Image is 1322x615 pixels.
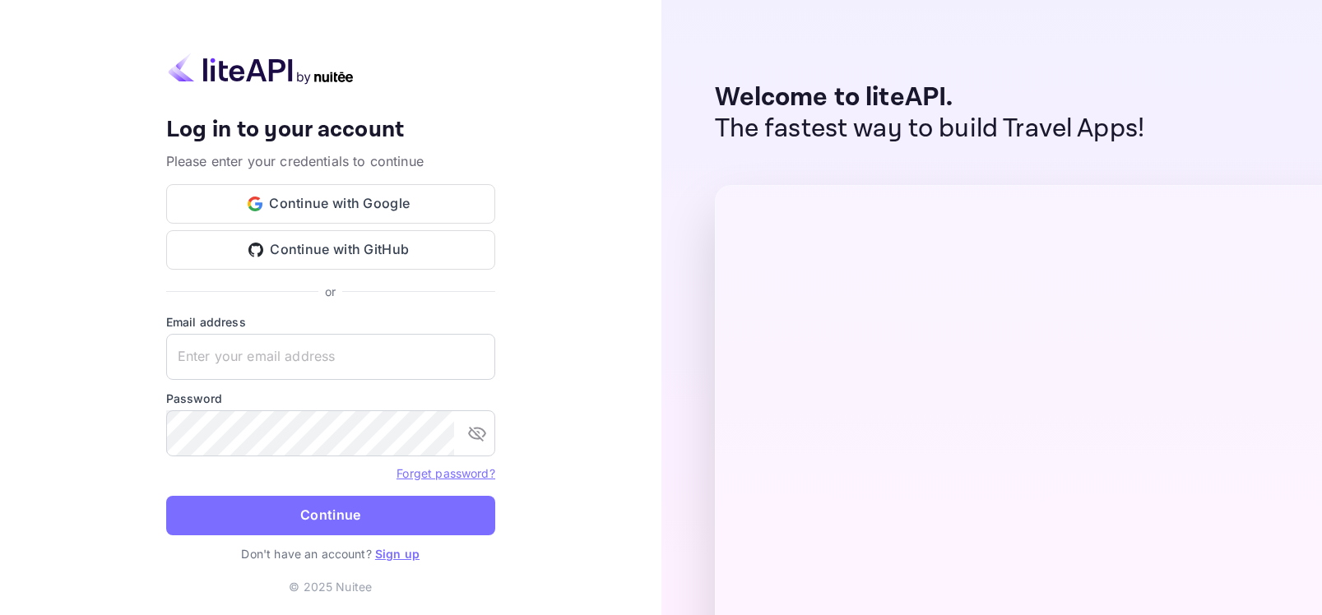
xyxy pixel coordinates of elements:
[166,334,495,380] input: Enter your email address
[166,184,495,224] button: Continue with Google
[166,313,495,331] label: Email address
[166,116,495,145] h4: Log in to your account
[166,53,355,85] img: liteapi
[715,113,1145,145] p: The fastest way to build Travel Apps!
[397,465,494,481] a: Forget password?
[166,545,495,562] p: Don't have an account?
[375,547,420,561] a: Sign up
[289,578,372,595] p: © 2025 Nuitee
[166,390,495,407] label: Password
[715,82,1145,113] p: Welcome to liteAPI.
[397,466,494,480] a: Forget password?
[461,417,494,450] button: toggle password visibility
[166,230,495,270] button: Continue with GitHub
[166,151,495,171] p: Please enter your credentials to continue
[325,283,336,300] p: or
[166,496,495,535] button: Continue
